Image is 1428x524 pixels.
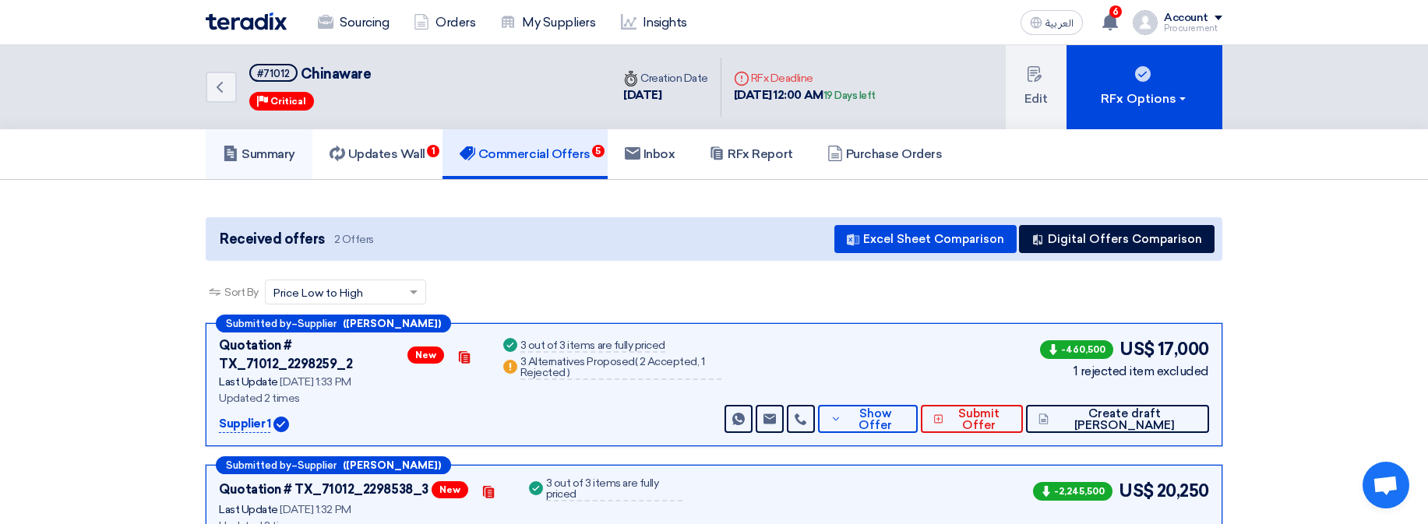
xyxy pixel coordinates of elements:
span: العربية [1045,18,1074,29]
span: Show Offer [845,408,904,431]
a: Purchase Orders [810,129,960,179]
div: Account [1164,12,1208,25]
span: 1 Rejected [520,355,705,379]
span: [DATE] 1:33 PM [280,375,351,389]
span: Last Update [219,375,278,389]
div: RFx Options [1101,90,1189,108]
span: 20,250 [1157,478,1209,504]
button: Edit [1006,45,1067,129]
div: 3 out of 3 items are fully priced [520,340,665,353]
button: العربية [1021,10,1083,35]
a: Orders [401,5,488,40]
h5: RFx Report [709,146,792,162]
div: 3 Alternatives Proposed [520,357,722,380]
div: [DATE] [623,86,708,104]
p: Supplier 1 [219,415,270,434]
span: 1 [427,145,439,157]
a: Inbox [608,129,693,179]
span: New [407,346,444,364]
div: Updated 2 times [219,390,481,406]
div: – [216,315,451,332]
div: Quotation # TX_71012_2298538_3 [219,480,428,499]
a: Sourcing [305,5,401,40]
span: Create draft [PERSON_NAME] [1052,408,1197,431]
span: Submitted by [226,460,291,470]
div: RFx Deadline [734,70,876,86]
a: Open chat [1363,462,1409,508]
a: My Suppliers [488,5,608,40]
button: Submit Offer [921,405,1023,433]
h5: Inbox [625,146,675,162]
span: -460,500 [1040,340,1113,359]
h5: Purchase Orders [827,146,943,162]
b: ([PERSON_NAME]) [343,318,441,329]
img: Teradix logo [206,12,287,30]
button: Excel Sheet Comparison [834,225,1017,253]
div: 3 out of 3 items are fully priced [546,478,682,501]
span: Submit Offer [947,408,1010,431]
div: – [216,456,451,474]
span: New [432,481,468,498]
span: Price Low to High [273,285,363,301]
span: Supplier [298,460,337,470]
div: Quotation # TX_71012_2298259_2 [219,336,404,374]
button: RFx Options [1067,45,1222,129]
a: Updates Wall1 [312,129,443,179]
span: Sort By [224,284,259,301]
button: Create draft [PERSON_NAME] [1026,405,1209,433]
span: -2,245,500 [1033,482,1112,501]
div: Creation Date [623,70,708,86]
span: Critical [270,96,306,107]
span: 17,000 [1158,336,1209,362]
h5: Chinaware [249,64,371,83]
span: 5 [592,145,605,157]
div: 19 Days left [823,88,876,104]
h5: Summary [223,146,295,162]
h5: Updates Wall [330,146,425,162]
span: 6 [1109,5,1122,18]
span: US$ [1119,336,1155,362]
span: Last Update [219,503,278,516]
img: Verified Account [273,417,289,432]
a: RFx Report [692,129,809,179]
b: ([PERSON_NAME]) [343,460,441,470]
h5: Commercial Offers [460,146,591,162]
span: 2 Accepted, [640,355,700,368]
div: [DATE] 12:00 AM [734,86,876,104]
span: US$ [1119,478,1154,504]
a: Insights [608,5,700,40]
button: Digital Offers Comparison [1019,225,1215,253]
img: profile_test.png [1133,10,1158,35]
div: #71012 [257,69,290,79]
span: Chinaware [301,65,372,83]
a: Commercial Offers5 [443,129,608,179]
div: 1 rejected item excluded [1037,362,1209,381]
span: Submitted by [226,318,291,329]
span: ( [635,355,638,368]
div: Procurement [1164,24,1222,33]
span: Received offers [220,229,325,250]
span: [DATE] 1:32 PM [280,503,351,516]
button: Show Offer [818,405,917,433]
span: ) [567,366,570,379]
a: Summary [206,129,312,179]
span: Supplier [298,318,337,329]
span: 2 Offers [334,232,374,247]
